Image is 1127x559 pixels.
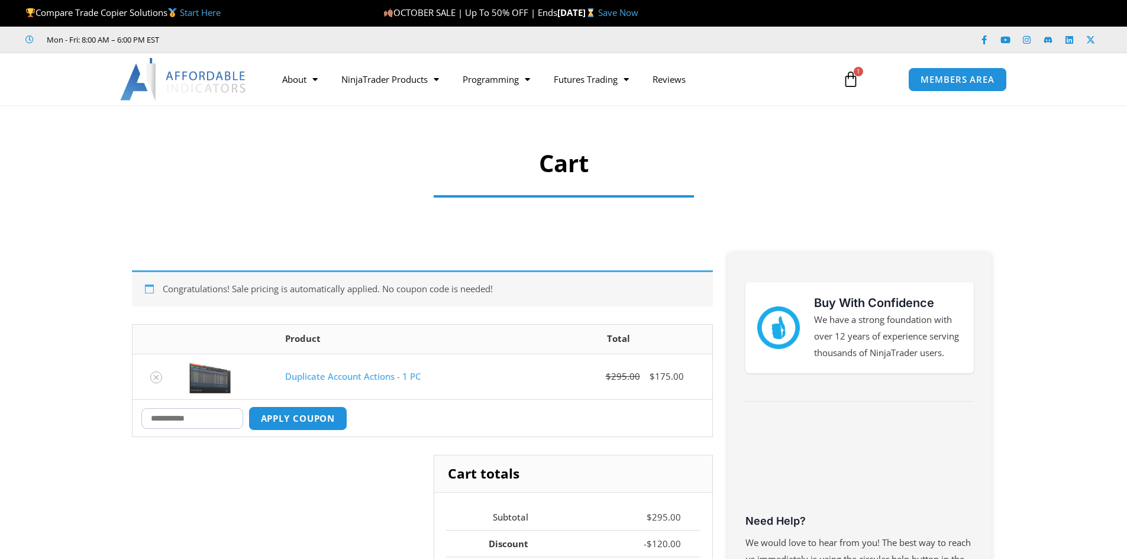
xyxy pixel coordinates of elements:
[248,406,348,431] button: Apply coupon
[270,66,829,93] nav: Menu
[168,8,177,17] img: 🥇
[285,370,421,382] a: Duplicate Account Actions - 1 PC
[650,370,684,382] bdi: 175.00
[908,67,1007,92] a: MEMBERS AREA
[446,505,548,531] th: Subtotal
[921,75,994,84] span: MEMBERS AREA
[650,370,655,382] span: $
[270,66,330,93] a: About
[44,33,159,47] span: Mon - Fri: 8:00 AM – 6:00 PM EST
[120,58,247,101] img: LogoAI | Affordable Indicators – NinjaTrader
[814,294,962,312] h3: Buy With Confidence
[641,66,697,93] a: Reviews
[542,66,641,93] a: Futures Trading
[757,306,800,349] img: mark thumbs good 43913 | Affordable Indicators – NinjaTrader
[814,312,962,361] p: We have a strong foundation with over 12 years of experience serving thousands of NinjaTrader users.
[825,62,877,96] a: 1
[180,7,221,18] a: Start Here
[451,66,542,93] a: Programming
[644,538,647,550] span: -
[446,530,548,557] th: Discount
[172,147,955,180] h1: Cart
[745,514,974,528] h3: Need Help?
[25,7,221,18] span: Compare Trade Copier Solutions
[276,325,525,354] th: Product
[745,422,974,511] iframe: Customer reviews powered by Trustpilot
[586,8,595,17] img: ⌛
[598,7,638,18] a: Save Now
[647,538,681,550] bdi: 120.00
[606,370,611,382] span: $
[176,34,353,46] iframe: Customer reviews powered by Trustpilot
[150,371,162,383] a: Remove Duplicate Account Actions - 1 PC from cart
[330,66,451,93] a: NinjaTrader Products
[557,7,598,18] strong: [DATE]
[26,8,35,17] img: 🏆
[647,511,652,523] span: $
[525,325,712,354] th: Total
[854,67,863,76] span: 1
[606,370,640,382] bdi: 295.00
[384,8,393,17] img: 🍂
[647,511,681,523] bdi: 295.00
[132,270,713,306] div: Congratulations! Sale pricing is automatically applied. No coupon code is needed!
[383,7,557,18] span: OCTOBER SALE | Up To 50% OFF | Ends
[647,538,652,550] span: $
[189,360,231,393] img: Screenshot 2024-08-26 15414455555 | Affordable Indicators – NinjaTrader
[434,455,712,492] h2: Cart totals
